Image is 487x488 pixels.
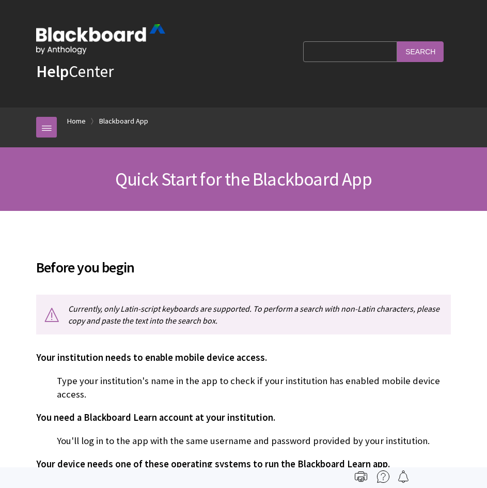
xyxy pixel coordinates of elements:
a: Home [67,115,86,128]
span: Quick Start for the Blackboard App [115,167,372,191]
input: Search [397,41,444,62]
span: Your institution needs to enable mobile device access. [36,352,267,363]
span: You need a Blackboard Learn account at your institution. [36,411,275,423]
p: Currently, only Latin-script keyboards are supported. To perform a search with non-Latin characte... [36,295,451,334]
img: Blackboard by Anthology [36,24,165,54]
p: You'll log in to the app with the same username and password provided by your institution. [36,434,451,448]
img: Follow this page [397,470,410,483]
span: Your device needs one of these operating systems to run the Blackboard Learn app. [36,458,390,470]
a: HelpCenter [36,61,114,82]
h2: Before you begin [36,244,451,278]
p: Type your institution's name in the app to check if your institution has enabled mobile device ac... [36,374,451,401]
strong: Help [36,61,69,82]
a: Blackboard App [99,115,148,128]
img: Print [355,470,367,483]
img: More help [377,470,389,483]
